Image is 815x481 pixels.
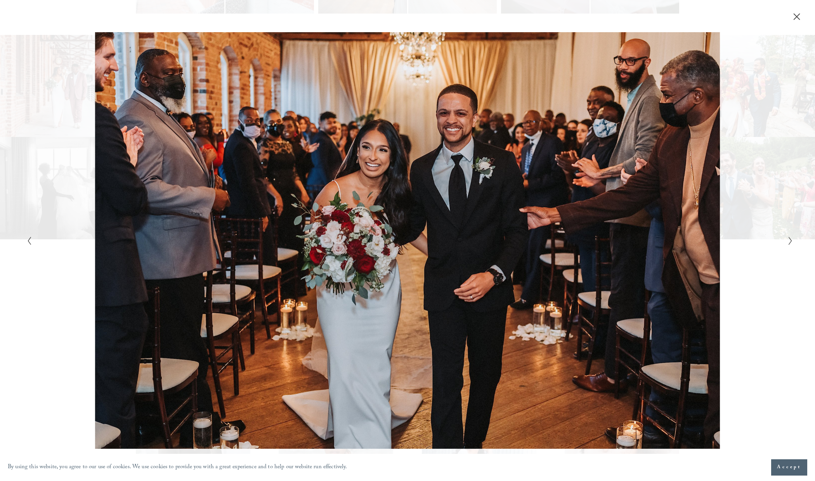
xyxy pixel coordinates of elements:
[791,12,803,21] button: Close
[786,236,791,245] button: Next Slide
[777,464,801,471] span: Accept
[24,236,29,245] button: Previous Slide
[8,462,347,473] p: By using this website, you agree to our use of cookies. We use cookies to provide you with a grea...
[771,459,807,476] button: Accept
